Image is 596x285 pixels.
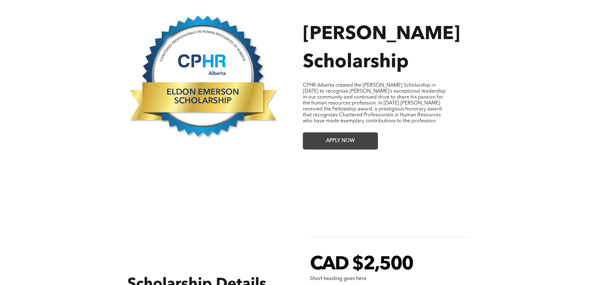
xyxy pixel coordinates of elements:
[324,135,357,147] span: APPLY NOW
[303,25,460,72] span: [PERSON_NAME] Scholarship
[303,83,446,124] span: CPHR Alberta created the [PERSON_NAME] Scholarship in [DATE] to recognize [PERSON_NAME]’s excepti...
[310,255,413,274] span: CAD $2,500
[310,276,366,281] span: Short heading goes here
[303,132,378,150] a: APPLY NOW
